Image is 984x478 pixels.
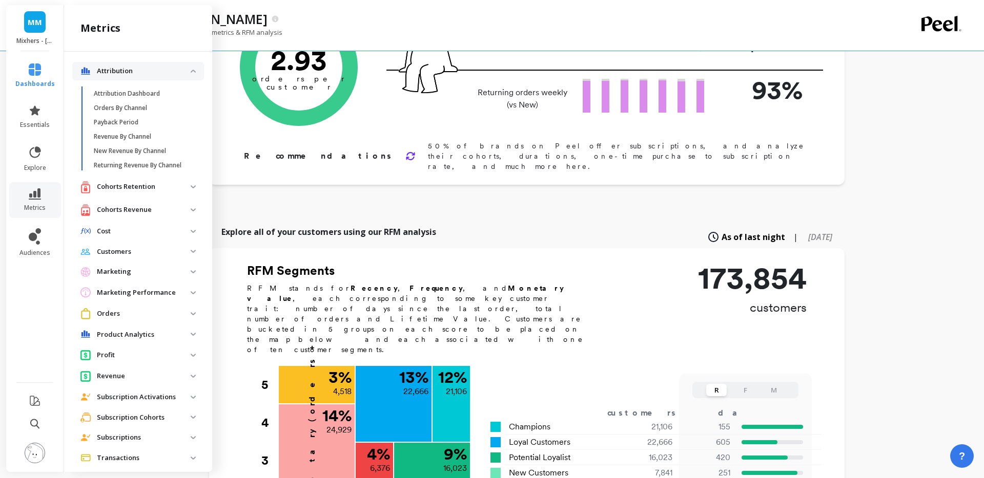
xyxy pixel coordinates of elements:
p: 9 % [444,446,467,462]
p: RFM stands for , , and , each corresponding to some key customer trait: number of days since the ... [247,283,596,355]
b: Frequency [409,284,463,292]
tspan: orders per [252,74,345,83]
img: down caret icon [191,333,196,336]
img: down caret icon [191,312,196,315]
p: Subscription Cohorts [97,412,191,423]
p: Marketing Performance [97,288,191,298]
img: navigation item icon [80,330,91,338]
button: M [764,384,784,396]
p: Customers [97,247,191,257]
span: [DATE] [808,231,832,243]
p: Subscriptions [97,432,191,443]
p: Recommendations [244,150,393,162]
button: F [735,384,755,396]
img: down caret icon [191,70,196,73]
img: down caret icon [191,230,196,233]
p: Revenue [97,371,191,381]
img: profile picture [25,443,45,463]
p: Cohorts Retention [97,182,191,192]
p: Attribution Dashboard [94,90,160,98]
p: 14 % [322,407,352,424]
img: down caret icon [191,396,196,399]
p: Orders By Channel [94,104,147,112]
span: metrics [24,204,46,212]
div: days [718,407,760,419]
p: 12 % [438,369,467,385]
p: Subscription Activations [97,392,191,402]
img: navigation item icon [80,454,91,462]
img: navigation item icon [80,287,91,298]
img: navigation item icon [80,204,91,216]
span: Champions [509,421,550,433]
img: navigation item icon [80,350,91,360]
span: ? [959,449,965,463]
img: down caret icon [191,375,196,378]
img: down caret icon [191,291,196,294]
p: Cohorts Revenue [97,205,191,215]
p: Orders [97,309,191,319]
p: Returning orders weekly (vs New) [475,86,570,111]
p: 50% of brands on Peel offer subscriptions, and analyze their cohorts, durations, one-time purchas... [428,141,812,171]
p: Cost [97,226,191,236]
div: 22,666 [612,436,685,448]
div: 21,106 [612,421,685,433]
button: ? [950,444,974,468]
img: down caret icon [191,416,196,419]
p: Marketing [97,267,191,277]
img: down caret icon [191,185,196,188]
img: down caret icon [191,270,196,273]
img: navigation item icon [80,67,91,75]
p: 21,106 [446,385,467,398]
p: 420 [685,451,730,464]
text: 2.93 [271,43,327,77]
p: Payback Period [94,118,138,126]
p: Revenue By Channel [94,133,151,141]
img: down caret icon [191,457,196,460]
div: 5 [261,366,278,404]
img: navigation item icon [80,393,91,400]
p: Returning Revenue By Channel [94,161,181,169]
img: navigation item icon [80,248,91,255]
span: essentials [20,121,50,129]
span: | [793,231,798,243]
span: audiences [19,249,50,257]
p: 24,929 [326,424,352,436]
p: 173,854 [698,263,807,293]
span: Potential Loyalist [509,451,570,464]
p: 605 [685,436,730,448]
div: 16,023 [612,451,685,464]
h2: metrics [80,21,120,35]
img: navigation item icon [80,371,91,381]
p: Mixhers - mixhers2.myshopify.com [16,37,54,45]
h2: RFM Segments [247,263,596,279]
p: Transactions [97,453,191,463]
img: navigation item icon [80,434,91,441]
div: 4 [261,404,278,442]
p: Explore all of your customers using our RFM analysis [221,226,436,238]
p: 4,518 [333,385,352,398]
p: 16,023 [443,462,467,474]
img: down caret icon [191,354,196,357]
span: Loyal Customers [509,436,570,448]
span: explore [24,164,46,172]
img: navigation item icon [80,412,91,422]
img: navigation item icon [80,267,91,277]
p: New Revenue By Channel [94,147,166,155]
tspan: customer [266,82,332,92]
span: MM [28,16,42,28]
span: dashboards [15,80,55,88]
p: Product Analytics [97,330,191,340]
p: 22,666 [403,385,428,398]
img: navigation item icon [80,308,91,319]
p: customers [698,299,807,316]
p: 3 % [329,369,352,385]
b: Recency [351,284,398,292]
button: R [706,384,727,396]
p: Profit [97,350,191,360]
div: customers [607,407,690,419]
img: down caret icon [191,208,196,211]
p: Attribution [97,66,191,76]
p: 93% [721,71,803,109]
span: As of last night [722,231,785,243]
p: 155 [685,421,730,433]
